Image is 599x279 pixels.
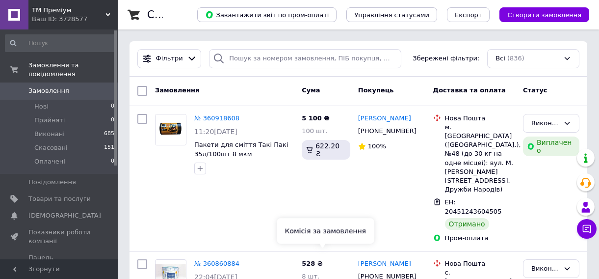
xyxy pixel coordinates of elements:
[445,234,515,243] div: Пром-оплата
[368,142,386,150] span: 100%
[356,125,417,138] div: [PHONE_NUMBER]
[5,34,115,52] input: Пошук
[577,219,597,239] button: Чат з покупцем
[34,143,68,152] span: Скасовані
[433,86,506,94] span: Доставка та оплата
[156,54,183,63] span: Фільтри
[104,143,114,152] span: 151
[523,137,579,156] div: Виплачено
[156,114,186,145] img: Фото товару
[28,61,118,79] span: Замовлення та повідомлення
[34,157,65,166] span: Оплачені
[28,86,69,95] span: Замовлення
[104,130,114,139] span: 685
[531,264,559,274] div: Виконано
[358,86,394,94] span: Покупець
[28,195,91,203] span: Товари та послуги
[147,9,247,21] h1: Список замовлень
[358,259,411,269] a: [PERSON_NAME]
[302,260,323,267] span: 528 ₴
[194,128,237,136] span: 11:20[DATE]
[34,102,49,111] span: Нові
[499,7,589,22] button: Створити замовлення
[111,116,114,125] span: 0
[197,7,337,22] button: Завантажити звіт по пром-оплаті
[194,260,239,267] a: № 360860884
[302,127,328,135] span: 100 шт.
[447,7,490,22] button: Експорт
[28,253,91,271] span: Панель управління
[28,228,91,246] span: Показники роботи компанії
[28,211,101,220] span: [DEMOGRAPHIC_DATA]
[32,15,118,24] div: Ваш ID: 3728577
[194,141,288,158] a: Пакети для сміття Такі Пакі 35л/100шт 8 мкм
[445,259,515,268] div: Нова Пошта
[354,11,429,19] span: Управління статусами
[445,123,515,195] div: м. [GEOGRAPHIC_DATA] ([GEOGRAPHIC_DATA].), №48 (до 30 кг на одне місцеі): вул. М. [PERSON_NAME][S...
[523,86,547,94] span: Статус
[302,114,329,122] span: 5 100 ₴
[445,198,502,215] span: ЕН: 20451243604505
[155,86,199,94] span: Замовлення
[507,11,581,19] span: Створити замовлення
[111,157,114,166] span: 0
[346,7,437,22] button: Управління статусами
[194,114,239,122] a: № 360918608
[28,178,76,187] span: Повідомлення
[490,11,589,18] a: Створити замовлення
[277,218,374,244] div: Комісія за замовлення
[32,6,105,15] span: ТМ Преміум
[413,54,479,63] span: Збережені фільтри:
[507,55,524,62] span: (836)
[455,11,482,19] span: Експорт
[495,54,505,63] span: Всі
[34,130,65,139] span: Виконані
[34,116,65,125] span: Прийняті
[205,10,329,19] span: Завантажити звіт по пром-оплаті
[358,114,411,123] a: [PERSON_NAME]
[445,218,489,230] div: Отримано
[111,102,114,111] span: 0
[302,86,320,94] span: Cума
[445,114,515,123] div: Нова Пошта
[209,49,401,68] input: Пошук за номером замовлення, ПІБ покупця, номером телефону, Email, номером накладної
[531,118,559,129] div: Виконано
[302,140,350,160] div: 622.20 ₴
